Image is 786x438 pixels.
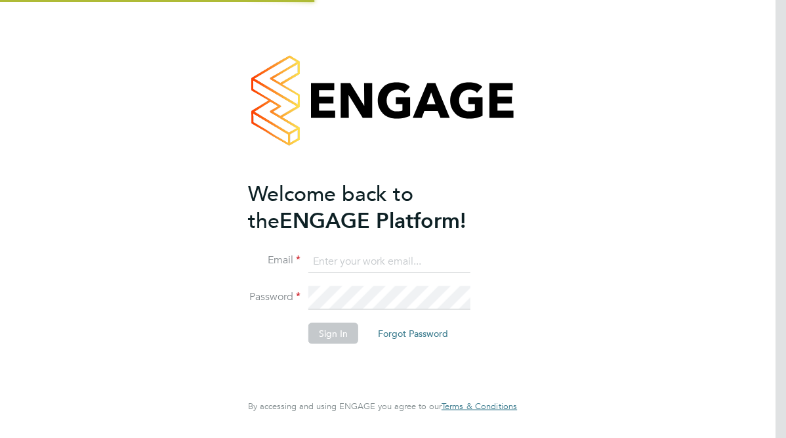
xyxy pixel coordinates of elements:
button: Forgot Password [367,323,459,344]
input: Enter your work email... [308,250,470,273]
button: Sign In [308,323,358,344]
span: Welcome back to the [248,181,413,233]
label: Email [248,253,300,267]
h2: ENGAGE Platform! [248,180,504,234]
span: Terms & Conditions [442,401,517,412]
a: Terms & Conditions [442,401,517,412]
span: By accessing and using ENGAGE you agree to our [248,401,517,412]
label: Password [248,290,300,304]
